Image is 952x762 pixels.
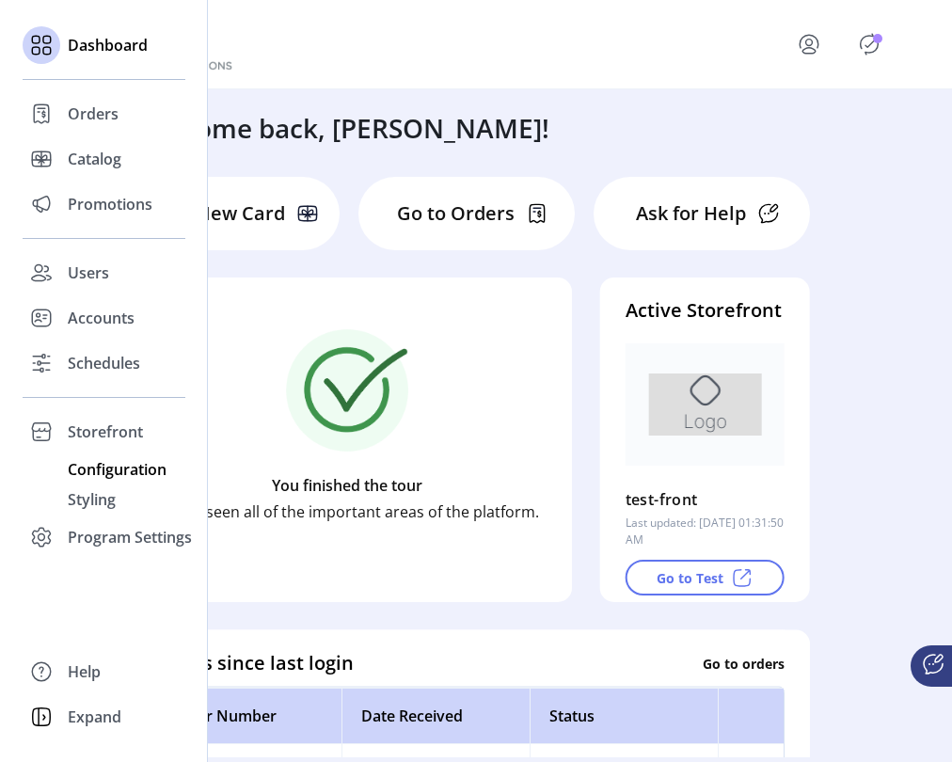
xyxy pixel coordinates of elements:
[272,474,422,497] p: You finished the tour
[150,688,341,744] th: Order Number
[68,421,143,443] span: Storefront
[397,199,515,228] p: Go to Orders
[68,660,101,683] span: Help
[68,103,119,125] span: Orders
[341,688,530,744] th: Date Received
[156,500,539,523] p: You’ve seen all of the important areas of the platform.
[636,199,746,228] p: Ask for Help
[626,560,785,595] button: Go to Test
[68,148,121,170] span: Catalog
[149,649,354,677] h4: Orders since last login
[626,515,785,548] p: Last updated: [DATE] 01:31:50 AM
[68,193,152,215] span: Promotions
[156,199,285,228] p: Add New Card
[135,108,549,148] h3: Welcome back, [PERSON_NAME]!
[530,688,718,744] th: Status
[68,458,167,481] span: Configuration
[68,706,121,728] span: Expand
[703,653,785,673] p: Go to orders
[854,29,884,59] button: Publisher Panel
[68,488,116,511] span: Styling
[626,484,698,515] p: test-front
[68,307,135,329] span: Accounts
[771,22,854,67] button: menu
[68,352,140,374] span: Schedules
[68,262,109,284] span: Users
[626,296,785,325] h4: Active Storefront
[68,34,148,56] span: Dashboard
[68,526,192,548] span: Program Settings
